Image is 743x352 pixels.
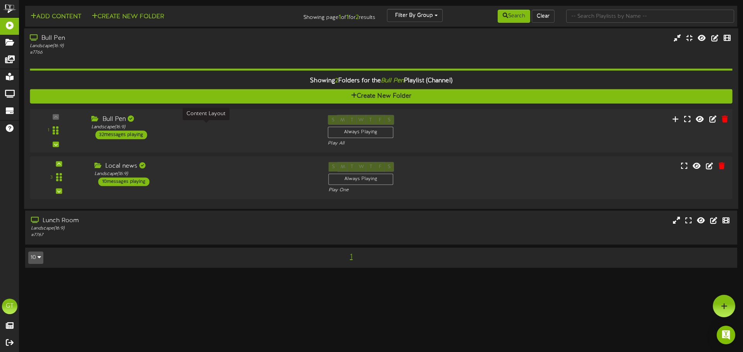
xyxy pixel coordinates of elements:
[30,49,316,56] div: # 7766
[346,14,349,21] strong: 1
[95,131,147,139] div: 32 messages playing
[335,77,338,84] span: 2
[387,9,443,22] button: Filter By Group
[566,10,734,23] input: -- Search Playlists by Name --
[24,73,738,89] div: Showing Folders for the Playlist (Channel)
[532,10,555,23] button: Clear
[2,299,17,314] div: GT
[28,252,43,264] button: 10
[89,12,166,22] button: Create New Folder
[717,326,735,344] div: Open Intercom Messenger
[31,216,316,225] div: Lunch Room
[381,77,404,84] i: Bull Pen
[329,174,394,185] div: Always Playing
[91,115,316,124] div: Bull Pen
[30,43,316,49] div: Landscape ( 16:9 )
[91,124,316,131] div: Landscape ( 16:9 )
[94,171,317,177] div: Landscape ( 16:9 )
[31,232,316,238] div: # 7767
[31,225,316,232] div: Landscape ( 16:9 )
[356,14,359,21] strong: 2
[30,89,732,104] button: Create New Folder
[328,140,493,146] div: Play All
[348,253,354,261] span: 1
[329,187,493,194] div: Play One
[98,178,149,186] div: 10 messages playing
[339,14,341,21] strong: 1
[94,162,317,171] div: Local news
[498,10,530,23] button: Search
[262,9,381,22] div: Showing page of for results
[30,34,316,43] div: Bull Pen
[28,12,84,22] button: Add Content
[328,127,393,138] div: Always Playing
